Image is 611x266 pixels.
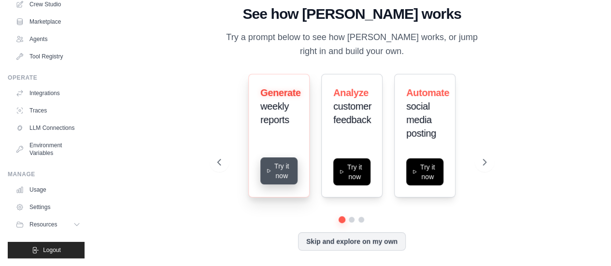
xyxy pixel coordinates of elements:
a: Settings [12,199,85,215]
a: Marketplace [12,14,85,29]
a: Traces [12,103,85,118]
a: Environment Variables [12,138,85,161]
button: Try it now [406,158,443,185]
button: Logout [8,242,85,258]
h1: See how [PERSON_NAME] works [217,5,486,23]
button: Resources [12,217,85,232]
span: weekly reports [260,101,289,125]
span: Analyze [333,87,369,98]
span: Generate [260,87,301,98]
a: Usage [12,182,85,197]
button: Skip and explore on my own [298,232,406,251]
div: Manage [8,170,85,178]
button: Try it now [260,157,298,184]
a: Integrations [12,85,85,101]
span: Automate [406,87,449,98]
div: Operate [8,74,85,82]
p: Try a prompt below to see how [PERSON_NAME] works, or jump right in and build your own. [217,30,486,59]
span: Resources [29,221,57,228]
a: Agents [12,31,85,47]
span: social media posting [406,101,436,139]
button: Try it now [333,158,370,185]
a: Tool Registry [12,49,85,64]
span: customer feedback [333,101,371,125]
span: Logout [43,246,61,254]
a: LLM Connections [12,120,85,136]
